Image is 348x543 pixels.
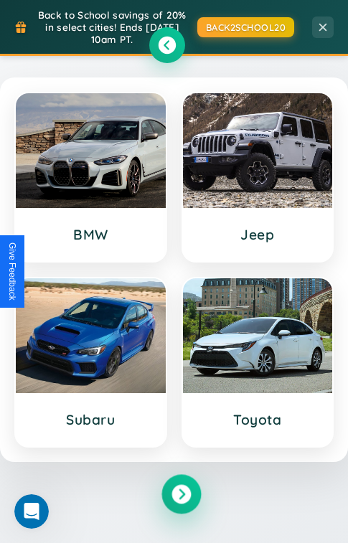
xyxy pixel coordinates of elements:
h3: BMW [30,226,151,243]
span: Back to School savings of 20% in select cities! Ends [DATE] 10am PT. [34,9,190,45]
h3: Toyota [197,411,319,428]
h3: Jeep [197,226,319,243]
div: Give Feedback [7,242,17,301]
h3: Subaru [30,411,151,428]
iframe: Intercom live chat [14,494,49,529]
button: BACK2SCHOOL20 [197,17,295,37]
